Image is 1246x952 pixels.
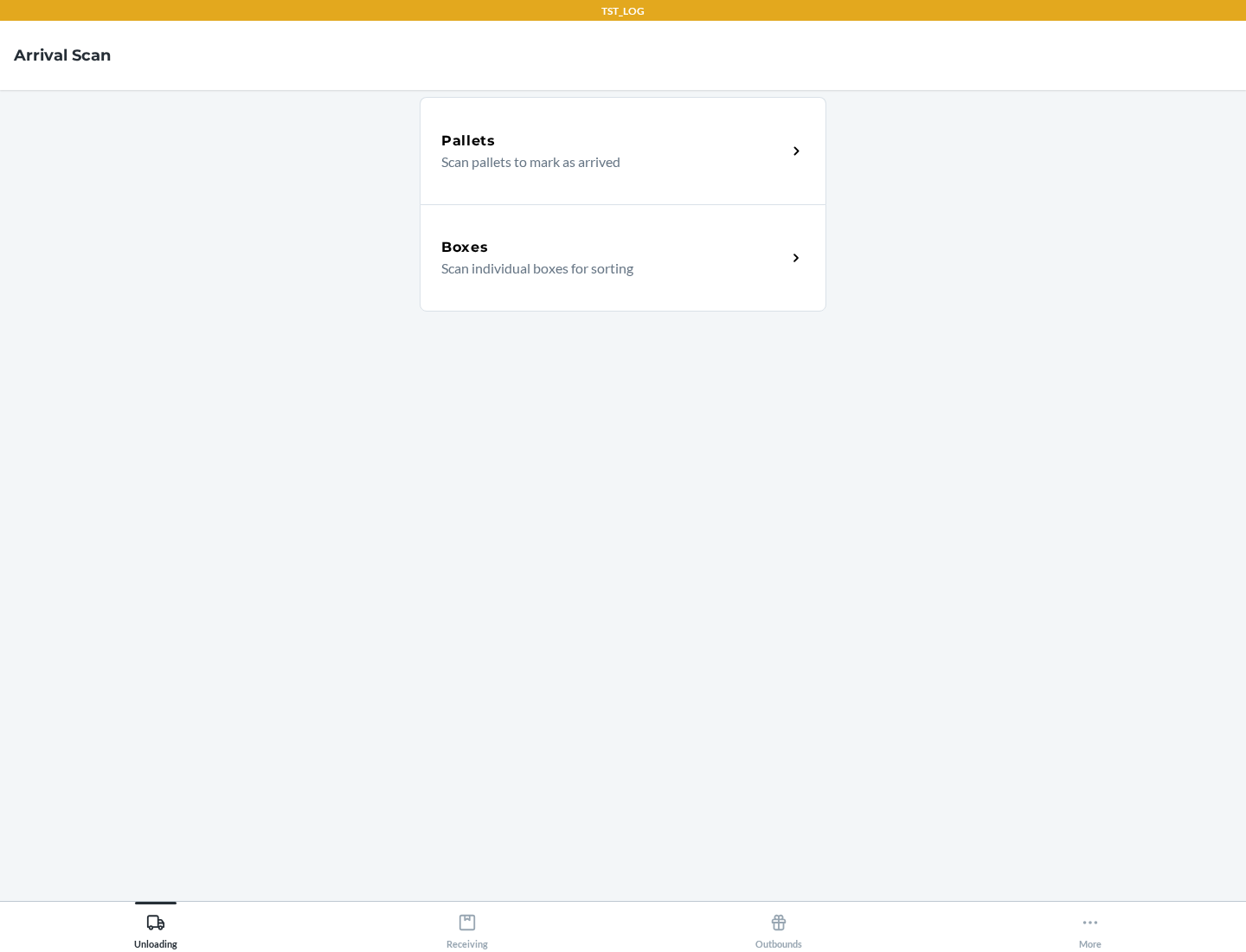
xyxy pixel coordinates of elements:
h5: Pallets [441,131,496,151]
div: More [1079,906,1101,949]
p: Scan pallets to mark as arrived [441,151,773,172]
a: BoxesScan individual boxes for sorting [420,204,826,312]
a: PalletsScan pallets to mark as arrived [420,97,826,204]
h4: Arrival Scan [14,44,111,67]
button: More [934,902,1246,949]
h5: Boxes [441,237,489,258]
div: Unloading [134,906,177,949]
p: Scan individual boxes for sorting [441,258,773,279]
div: Outbounds [755,906,802,949]
button: Receiving [311,902,623,949]
p: TST_LOG [601,3,645,19]
button: Outbounds [623,902,934,949]
div: Receiving [446,906,488,949]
